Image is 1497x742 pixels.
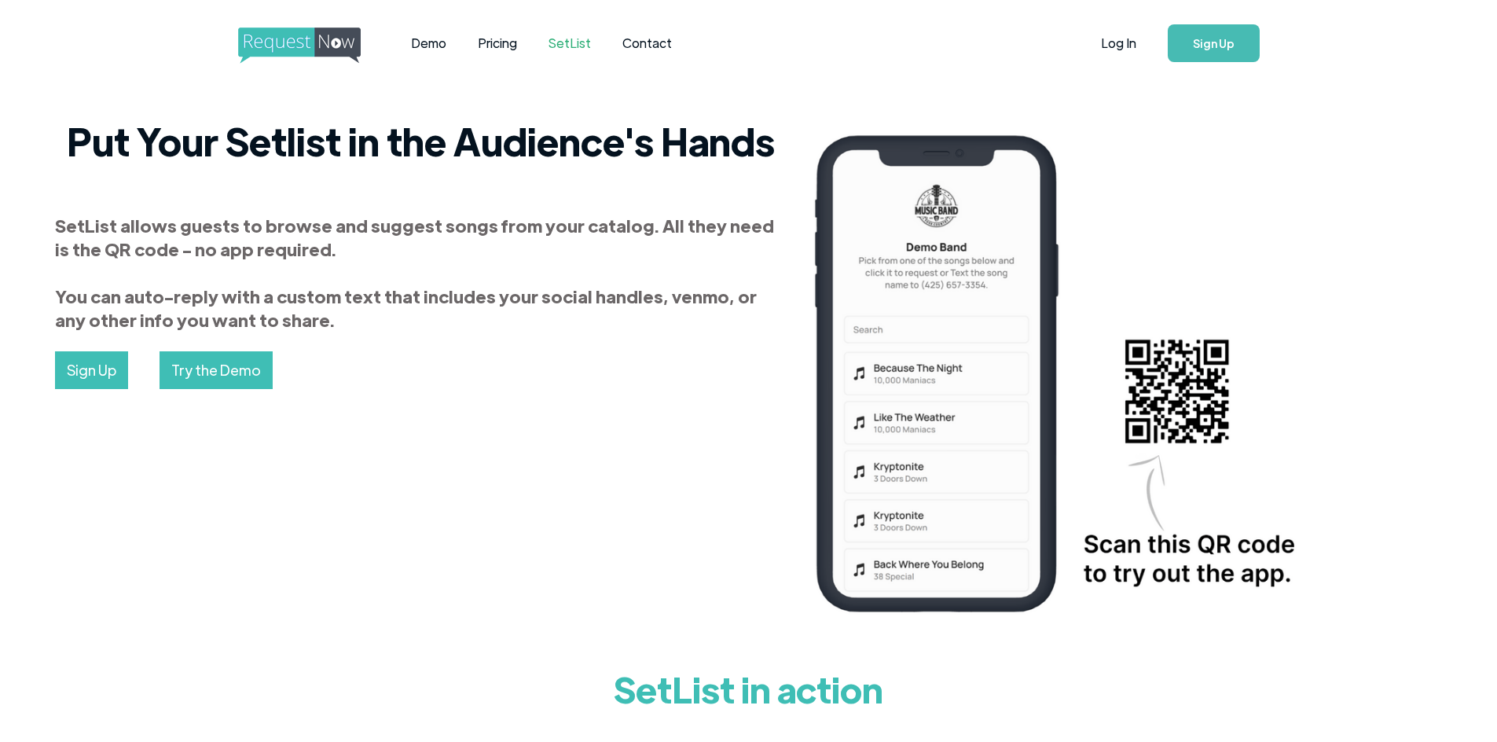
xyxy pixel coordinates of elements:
a: Sign Up [55,351,128,389]
a: home [238,28,356,59]
strong: SetList allows guests to browse and suggest songs from your catalog. All they need is the QR code... [55,214,774,331]
a: Pricing [462,19,533,68]
a: Try the Demo [160,351,273,389]
a: Contact [607,19,688,68]
a: Demo [395,19,462,68]
a: Log In [1085,16,1152,71]
a: SetList [533,19,607,68]
a: Sign Up [1168,24,1260,62]
h1: SetList in action [317,657,1181,720]
img: requestnow logo [238,28,390,64]
h2: Put Your Setlist in the Audience's Hands [55,117,787,164]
